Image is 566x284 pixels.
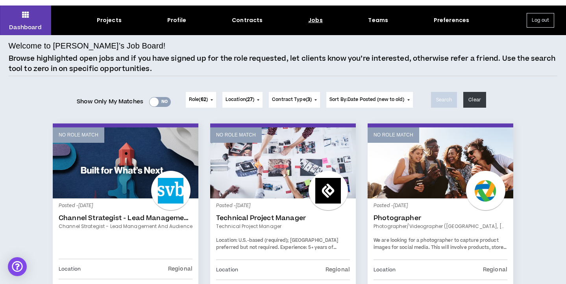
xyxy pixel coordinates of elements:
[8,257,27,276] div: Open Intercom Messenger
[527,13,554,28] button: Log out
[232,16,263,24] div: Contracts
[374,265,396,274] p: Location
[216,265,238,274] p: Location
[216,202,350,209] p: Posted - [DATE]
[168,265,192,273] p: Regional
[463,92,486,108] button: Clear
[247,96,253,103] span: 27
[97,16,122,24] div: Projects
[368,16,388,24] div: Teams
[59,131,98,139] p: No Role Match
[210,127,356,198] a: No Role Match
[59,265,81,273] p: Location
[53,127,198,198] a: No Role Match
[374,202,507,209] p: Posted - [DATE]
[368,127,513,198] a: No Role Match
[59,223,192,230] a: Channel Strategist - Lead Management and Audience
[374,214,507,222] a: Photographer
[216,131,256,139] p: No Role Match
[222,92,263,108] button: Location(27)
[280,244,307,251] span: Experience:
[374,244,507,258] span: This will involve products, store imagery and customer interactions.
[307,96,310,103] span: 3
[272,96,312,103] span: Contract Type ( )
[434,16,470,24] div: Preferences
[186,92,216,108] button: Role(62)
[269,92,320,108] button: Contract Type(3)
[167,16,187,24] div: Profile
[374,131,413,139] p: No Role Match
[201,96,206,103] span: 62
[77,96,143,108] span: Show Only My Matches
[226,96,254,103] span: Location ( )
[374,237,499,251] span: We are looking for a photographer to capture product images for social media.
[431,92,457,108] button: Search
[189,96,208,103] span: Role ( )
[9,40,166,52] h4: Welcome to [PERSON_NAME]’s Job Board!
[374,223,507,230] a: Photographer/Videographer ([GEOGRAPHIC_DATA], [GEOGRAPHIC_DATA])
[216,237,338,251] span: U.S.-based (required); [GEOGRAPHIC_DATA] preferred but not required.
[9,54,558,74] p: Browse highlighted open jobs and if you have signed up for the role requested, let clients know y...
[216,214,350,222] a: Technical Project Manager
[329,96,405,103] span: Sort By: Date Posted (new to old)
[326,92,413,108] button: Sort By:Date Posted (new to old)
[59,214,192,222] a: Channel Strategist - Lead Management and Audience
[483,265,507,274] p: Regional
[9,23,42,32] p: Dashboard
[59,202,192,209] p: Posted - [DATE]
[216,237,237,244] span: Location:
[216,223,350,230] a: Technical Project Manager
[326,265,350,274] p: Regional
